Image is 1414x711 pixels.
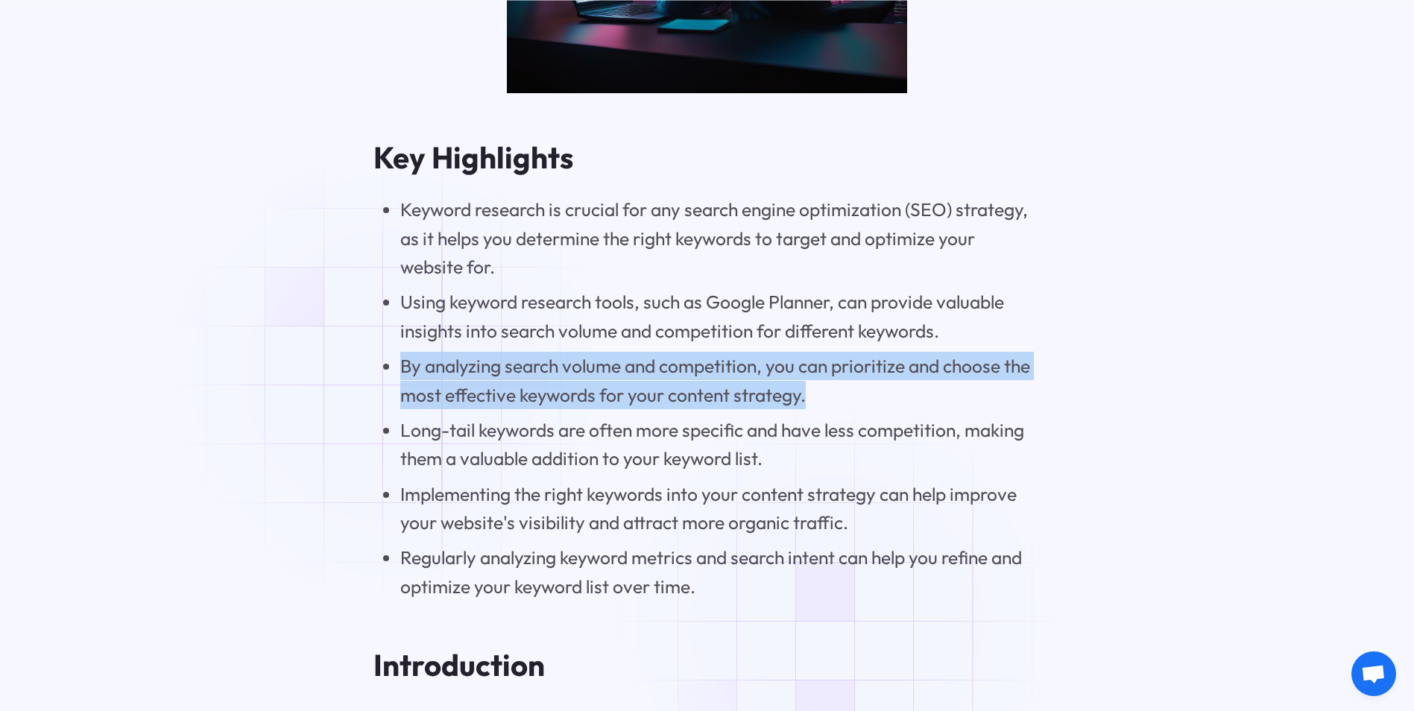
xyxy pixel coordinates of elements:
[400,543,1041,601] li: Regularly analyzing keyword metrics and search intent can help you refine and optimize your keywo...
[400,195,1041,281] li: Keyword research is crucial for any search engine optimization (SEO) strategy, as it helps you de...
[373,648,1041,683] h2: Introduction
[1351,651,1396,696] div: Open chat
[400,416,1041,473] li: Long-tail keywords are often more specific and have less competition, making them a valuable addi...
[400,480,1041,537] li: Implementing the right keywords into your content strategy can help improve your website's visibi...
[400,352,1041,409] li: By analyzing search volume and competition, you can prioritize and choose the most effective keyw...
[400,288,1041,345] li: Using keyword research tools, such as Google Planner, can provide valuable insights into search v...
[373,140,1041,176] h2: Key Highlights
